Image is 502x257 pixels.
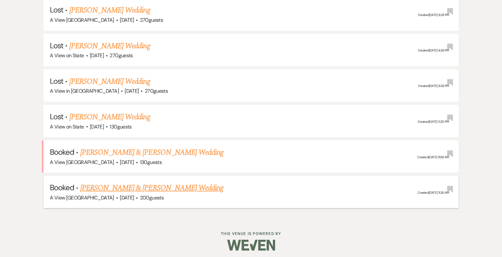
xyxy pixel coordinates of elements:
span: Created: [DATE] 11:28 AM [418,191,449,195]
span: A View [GEOGRAPHIC_DATA] [50,159,114,166]
span: [DATE] [125,88,139,94]
span: [DATE] [120,17,134,23]
span: Lost [50,5,63,15]
span: Created: [DATE] 11:09 AM [418,155,449,159]
span: Created: [DATE] 8:29 PM [418,84,449,88]
a: [PERSON_NAME] & [PERSON_NAME] Wedding [80,182,223,194]
span: 130 guests [140,159,162,166]
span: 270 guests [140,17,163,23]
span: Booked [50,183,74,192]
span: 270 guests [110,52,133,59]
span: 130 guests [110,123,132,130]
img: Weven Logo [227,234,275,256]
span: [DATE] [120,194,134,201]
span: Lost [50,112,63,121]
span: Created: [DATE] 8:29 PM [418,13,449,17]
span: A View in [GEOGRAPHIC_DATA] [50,88,119,94]
span: A View on State [50,52,84,59]
span: 200 guests [140,194,164,201]
span: [DATE] [90,123,104,130]
span: A View [GEOGRAPHIC_DATA] [50,194,114,201]
a: [PERSON_NAME] Wedding [69,76,150,87]
span: Booked [50,147,74,157]
span: [DATE] [90,52,104,59]
a: [PERSON_NAME] & [PERSON_NAME] Wedding [80,147,223,158]
span: A View [GEOGRAPHIC_DATA] [50,17,114,23]
span: 270 guests [145,88,168,94]
span: Created: [DATE] 5:30 PM [418,120,449,124]
span: [DATE] [120,159,134,166]
a: [PERSON_NAME] Wedding [69,40,150,52]
span: Lost [50,41,63,51]
a: [PERSON_NAME] Wedding [69,111,150,123]
a: [PERSON_NAME] Wedding [69,4,150,16]
span: Created: [DATE] 8:29 PM [418,48,449,52]
span: Lost [50,76,63,86]
span: A View on State [50,123,84,130]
